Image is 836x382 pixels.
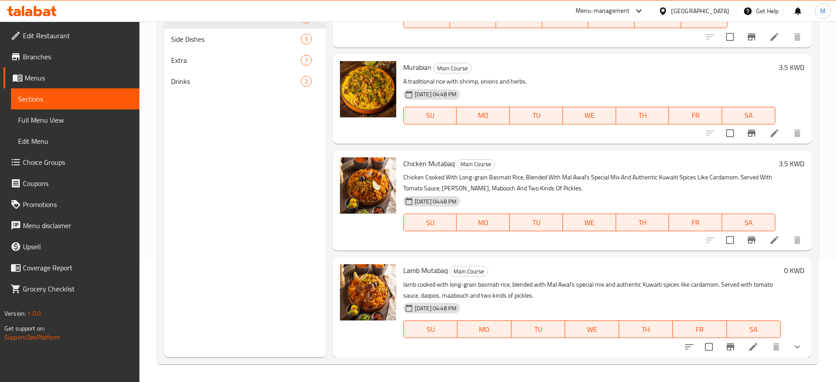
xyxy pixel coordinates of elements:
span: Get support on: [4,323,45,334]
button: SU [403,320,457,338]
span: TH [620,109,666,122]
span: FR [676,323,723,336]
span: Coupons [23,178,132,189]
p: A traditional rice with shrimp, onions and herbs. [403,76,775,87]
span: Promotions [23,199,132,210]
span: Full Menu View [18,115,132,125]
span: TU [513,216,559,229]
button: SU [403,214,457,231]
a: Upsell [4,236,139,257]
span: [DATE] 04:48 PM [411,197,460,206]
a: Edit menu item [769,235,780,245]
a: Full Menu View [11,109,139,131]
a: Coverage Report [4,257,139,278]
span: FR [672,109,719,122]
a: Edit Menu [11,131,139,152]
div: Drinks2 [164,71,326,92]
a: Edit menu item [748,342,759,352]
div: Side Dishes [171,34,301,44]
div: items [301,76,312,87]
a: Menus [4,67,139,88]
span: FR [672,216,719,229]
span: MO [460,216,506,229]
span: SU [407,216,453,229]
span: 5 [301,35,311,44]
button: MO [456,214,510,231]
span: M [820,6,825,16]
span: SA [730,323,777,336]
div: Menu-management [576,6,630,16]
span: Lamb Mutabaq [403,264,448,277]
span: Main Course [457,159,495,169]
span: [DATE] 04:48 PM [411,304,460,313]
div: Main Course [449,266,488,276]
span: TU [513,109,559,122]
span: Select to update [721,28,739,46]
div: [GEOGRAPHIC_DATA] [671,6,729,16]
span: TH [623,323,669,336]
button: delete [787,26,808,47]
span: 1.0.0 [27,308,41,319]
span: SU [407,109,453,122]
a: Menu disclaimer [4,215,139,236]
span: Select to update [721,231,739,249]
button: TU [510,214,563,231]
button: TU [510,107,563,124]
button: FR [673,320,726,338]
span: Extra [171,55,301,65]
span: SU [407,13,446,26]
button: delete [787,229,808,251]
nav: Menu sections [164,4,326,95]
button: delete [787,123,808,144]
button: SA [722,214,775,231]
div: Side Dishes5 [164,29,326,50]
span: WE [566,216,613,229]
a: Sections [11,88,139,109]
span: Main Course [450,266,488,276]
span: Coverage Report [23,262,132,273]
span: SA [726,216,772,229]
span: [DATE] 04:48 PM [411,90,460,98]
button: FR [669,107,722,124]
img: Murabian [340,61,396,117]
span: Branches [23,51,132,62]
a: Edit menu item [769,128,780,138]
span: MO [460,109,506,122]
svg: Show Choices [792,342,803,352]
span: Sections [18,94,132,104]
span: Drinks [171,76,301,87]
a: Branches [4,46,139,67]
span: Main Course [434,63,471,73]
span: 2 [301,77,311,86]
span: Upsell [23,241,132,252]
button: TU [511,320,565,338]
img: Lamb Mutabaq [340,264,396,320]
a: Choice Groups [4,152,139,173]
span: WE [546,13,585,26]
span: Edit Restaurant [23,30,132,41]
button: delete [766,336,787,357]
a: Grocery Checklist [4,278,139,299]
button: Branch-specific-item [720,336,741,357]
button: SA [727,320,781,338]
span: SU [407,323,454,336]
span: SA [685,13,724,26]
button: SA [722,107,775,124]
img: Chicken Mutabaq [340,157,396,214]
h6: 3.5 KWD [779,157,804,170]
button: show more [787,336,808,357]
span: TU [515,323,562,336]
button: MO [456,107,510,124]
div: Extra7 [164,50,326,71]
h6: 3.5 KWD [779,61,804,73]
button: Branch-specific-item [741,123,762,144]
span: MO [461,323,507,336]
span: TU [500,13,539,26]
a: Support.OpsPlatform [4,331,60,343]
span: 7 [301,56,311,65]
span: FR [638,13,677,26]
button: TH [616,107,669,124]
p: Chicken Cooked With Long-grain Basmati Rice, Blended With Mal Awal's Special Mix And Authentic Ku... [403,172,775,194]
button: TH [616,214,669,231]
